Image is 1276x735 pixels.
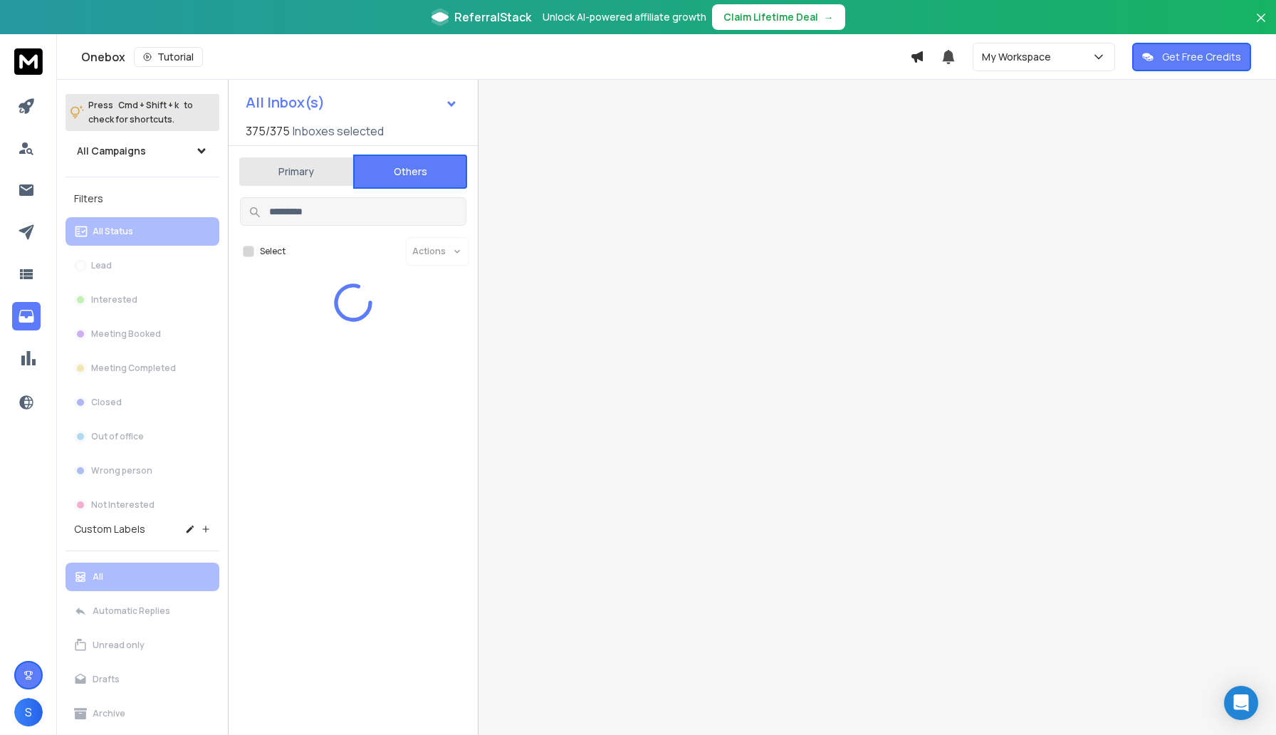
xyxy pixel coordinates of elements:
h3: Inboxes selected [293,123,384,140]
button: Claim Lifetime Deal→ [712,4,845,30]
button: S [14,698,43,726]
span: 375 / 375 [246,123,290,140]
p: Press to check for shortcuts. [88,98,193,127]
div: Onebox [81,47,910,67]
button: Tutorial [134,47,203,67]
h3: Custom Labels [74,522,145,536]
span: → [824,10,834,24]
p: Get Free Credits [1162,50,1241,64]
label: Select [260,246,286,257]
h1: All Inbox(s) [246,95,325,110]
button: All Inbox(s) [234,88,469,117]
span: ReferralStack [454,9,531,26]
button: Close banner [1252,9,1270,43]
button: All Campaigns [66,137,219,165]
div: Open Intercom Messenger [1224,686,1258,720]
p: Unlock AI-powered affiliate growth [543,10,706,24]
h3: Filters [66,189,219,209]
h1: All Campaigns [77,144,146,158]
button: Get Free Credits [1132,43,1251,71]
p: My Workspace [982,50,1057,64]
span: Cmd + Shift + k [116,97,181,113]
button: Primary [239,156,353,187]
button: Others [353,155,467,189]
